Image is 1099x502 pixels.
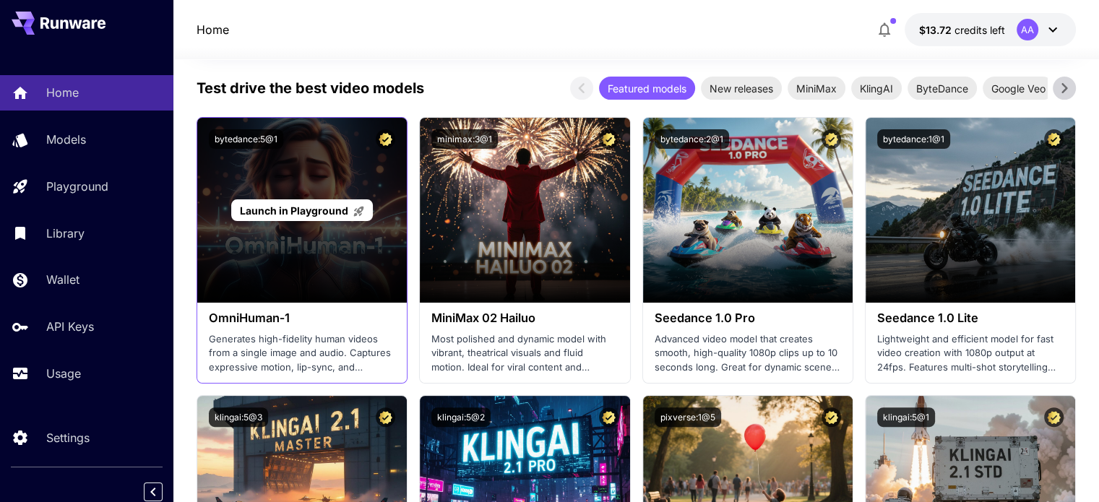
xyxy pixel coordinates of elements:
span: ByteDance [908,81,977,96]
span: New releases [701,81,782,96]
a: Launch in Playground [231,199,372,222]
span: KlingAI [851,81,902,96]
button: Certified Model – Vetted for best performance and includes a commercial license. [822,407,841,427]
button: Certified Model – Vetted for best performance and includes a commercial license. [599,129,619,149]
span: $13.72 [919,24,954,36]
div: Google Veo [983,77,1054,100]
div: MiniMax [788,77,845,100]
p: Models [46,131,86,148]
div: KlingAI [851,77,902,100]
span: Google Veo [983,81,1054,96]
button: Certified Model – Vetted for best performance and includes a commercial license. [822,129,841,149]
p: Home [46,84,79,101]
h3: MiniMax 02 Hailuo [431,311,618,325]
p: Test drive the best video models [197,77,424,99]
p: Lightweight and efficient model for fast video creation with 1080p output at 24fps. Features mult... [877,332,1064,375]
img: alt [643,118,853,303]
button: $13.72184AA [905,13,1076,46]
div: ByteDance [908,77,977,100]
button: bytedance:1@1 [877,129,950,149]
p: API Keys [46,318,94,335]
button: Certified Model – Vetted for best performance and includes a commercial license. [376,407,395,427]
div: Featured models [599,77,695,100]
h3: OmniHuman‑1 [209,311,395,325]
nav: breadcrumb [197,21,229,38]
p: Wallet [46,271,79,288]
button: Certified Model – Vetted for best performance and includes a commercial license. [599,407,619,427]
button: Collapse sidebar [144,482,163,501]
button: klingai:5@3 [209,407,268,427]
p: Generates high-fidelity human videos from a single image and audio. Captures expressive motion, l... [209,332,395,375]
span: Launch in Playground [240,204,348,217]
p: Usage [46,365,81,382]
button: Certified Model – Vetted for best performance and includes a commercial license. [1044,407,1064,427]
button: Certified Model – Vetted for best performance and includes a commercial license. [376,129,395,149]
div: AA [1017,19,1038,40]
div: $13.72184 [919,22,1005,38]
span: credits left [954,24,1005,36]
p: Playground [46,178,108,195]
p: Library [46,225,85,242]
button: pixverse:1@5 [655,407,721,427]
button: minimax:3@1 [431,129,498,149]
button: klingai:5@2 [431,407,491,427]
p: Most polished and dynamic model with vibrant, theatrical visuals and fluid motion. Ideal for vira... [431,332,618,375]
span: MiniMax [788,81,845,96]
button: bytedance:2@1 [655,129,729,149]
span: Featured models [599,81,695,96]
img: alt [420,118,629,303]
p: Advanced video model that creates smooth, high-quality 1080p clips up to 10 seconds long. Great f... [655,332,841,375]
button: bytedance:5@1 [209,129,283,149]
p: Settings [46,429,90,446]
button: Certified Model – Vetted for best performance and includes a commercial license. [1044,129,1064,149]
h3: Seedance 1.0 Pro [655,311,841,325]
h3: Seedance 1.0 Lite [877,311,1064,325]
a: Home [197,21,229,38]
button: klingai:5@1 [877,407,935,427]
div: New releases [701,77,782,100]
img: alt [866,118,1075,303]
